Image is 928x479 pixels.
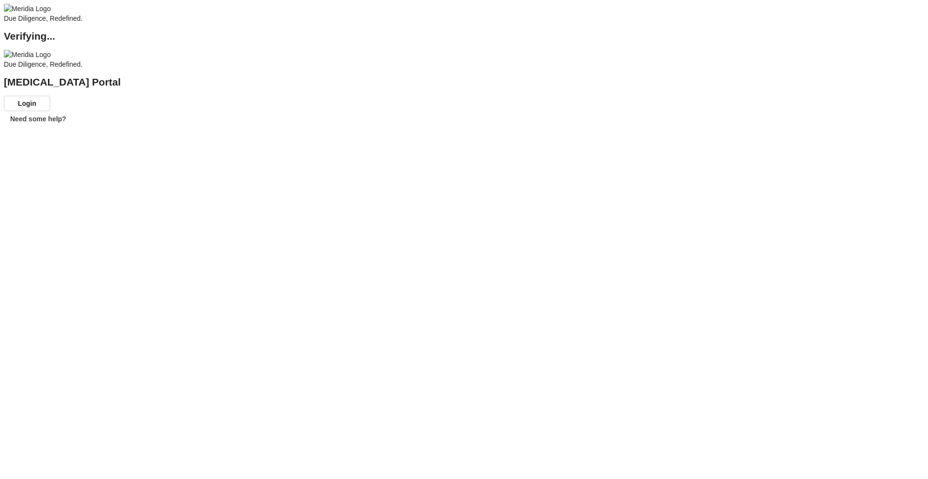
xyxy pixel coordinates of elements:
span: Due Diligence, Redefined. [4,15,83,22]
h2: [MEDICAL_DATA] Portal [4,77,924,87]
button: Login [4,96,50,111]
img: Meridia Logo [4,4,51,14]
img: Meridia Logo [4,50,51,59]
span: Due Diligence, Redefined. [4,60,83,68]
h2: Verifying... [4,31,924,41]
button: Need some help? [4,111,72,127]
